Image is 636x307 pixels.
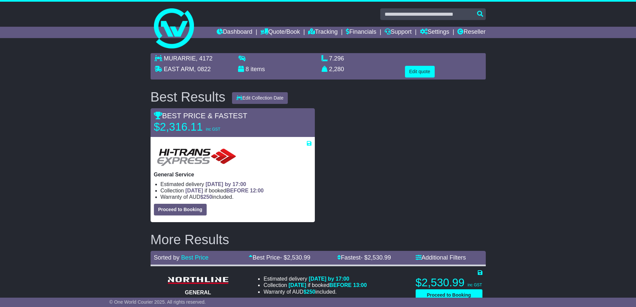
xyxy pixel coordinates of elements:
[232,92,288,104] button: Edit Collection Date
[200,194,212,200] span: $
[161,194,311,200] li: Warranty of AUD included.
[346,27,376,38] a: Financials
[181,254,209,261] a: Best Price
[154,120,237,134] p: $2,316.11
[246,66,249,72] span: 8
[280,254,310,261] span: - $
[457,27,485,38] a: Reseller
[185,188,203,193] span: [DATE]
[288,282,306,288] span: [DATE]
[194,66,211,72] span: , 0822
[385,27,412,38] a: Support
[287,254,310,261] span: 2,530.99
[263,276,367,282] li: Estimated delivery
[467,283,482,287] span: inc GST
[154,147,239,168] img: HiTrans: General Service
[260,27,300,38] a: Quote/Book
[110,299,206,305] span: © One World Courier 2025. All rights reserved.
[337,254,391,261] a: Fastest- $2,530.99
[206,181,246,187] span: [DATE] by 17:00
[361,254,391,261] span: - $
[196,55,213,62] span: , 4172
[329,55,344,62] span: 7.296
[154,204,207,215] button: Proceed to Booking
[308,27,338,38] a: Tracking
[161,181,311,187] li: Estimated delivery
[165,275,231,286] img: Northline Distribution: GENERAL
[263,282,367,288] li: Collection
[203,194,212,200] span: 250
[368,254,391,261] span: 2,530.99
[185,290,211,295] span: GENERAL
[250,188,264,193] span: 12:00
[161,187,311,194] li: Collection
[226,188,249,193] span: BEFORE
[251,66,265,72] span: items
[309,276,350,282] span: [DATE] by 17:00
[405,66,435,78] button: Edit quote
[330,282,352,288] span: BEFORE
[154,254,180,261] span: Sorted by
[420,27,449,38] a: Settings
[416,276,482,289] p: $2,530.99
[154,112,247,120] span: BEST PRICE & FASTEST
[329,66,344,72] span: 2,280
[353,282,367,288] span: 13:00
[151,232,486,247] h2: More Results
[303,289,315,295] span: $
[147,90,229,104] div: Best Results
[164,55,196,62] span: MURARRIE
[416,254,466,261] a: Additional Filters
[217,27,252,38] a: Dashboard
[164,66,194,72] span: EAST ARM
[288,282,367,288] span: if booked
[263,289,367,295] li: Warranty of AUD included.
[154,171,311,178] p: General Service
[206,127,220,132] span: inc GST
[185,188,263,193] span: if booked
[416,289,482,301] button: Proceed to Booking
[249,254,310,261] a: Best Price- $2,530.99
[306,289,315,295] span: 250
